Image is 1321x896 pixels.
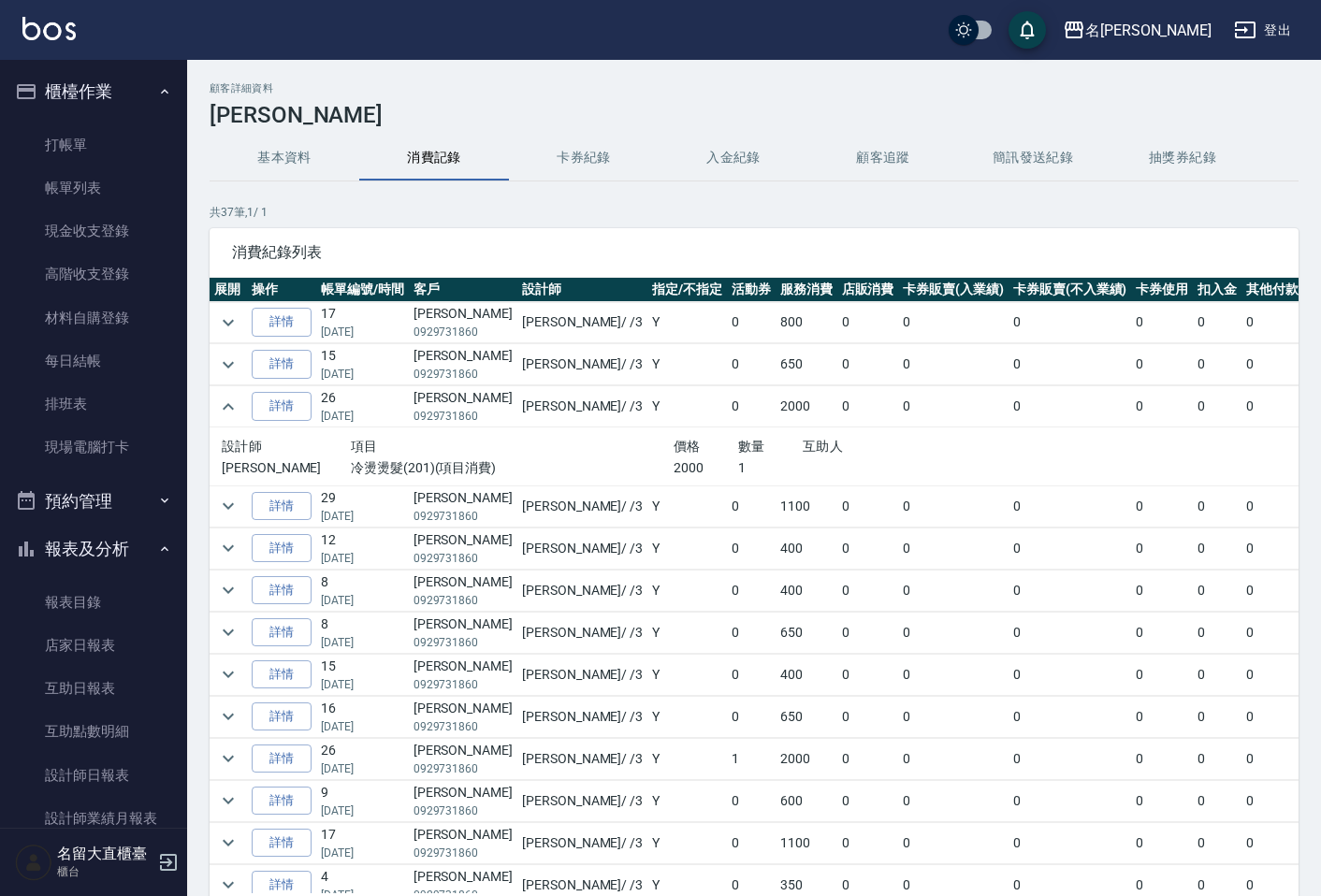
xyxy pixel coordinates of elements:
[776,386,837,427] td: 2000
[776,527,837,569] td: 400
[803,439,843,454] span: 互助人
[15,844,52,881] img: Person
[247,278,316,302] th: 操作
[837,386,899,427] td: 0
[727,780,776,821] td: 0
[252,829,312,858] a: 詳情
[837,654,899,695] td: 0
[1193,654,1241,695] td: 0
[321,802,404,819] p: [DATE]
[414,718,513,735] p: 0929731860
[727,696,776,737] td: 0
[409,696,517,737] td: [PERSON_NAME]
[316,822,409,863] td: 17
[1131,696,1193,737] td: 0
[1193,822,1241,863] td: 0
[837,278,899,302] th: 店販消費
[776,344,837,385] td: 650
[252,618,312,647] a: 詳情
[837,822,899,863] td: 0
[898,780,1009,821] td: 0
[837,527,899,569] td: 0
[7,477,180,526] button: 預約管理
[1193,386,1241,427] td: 0
[316,344,409,385] td: 15
[837,485,899,527] td: 0
[776,570,837,611] td: 400
[214,351,242,379] button: expand row
[517,302,647,343] td: [PERSON_NAME] / /3
[1193,612,1241,653] td: 0
[727,527,776,569] td: 0
[808,136,958,181] button: 顧客追蹤
[316,570,409,611] td: 8
[517,822,647,863] td: [PERSON_NAME] / /3
[22,17,76,40] img: Logo
[1009,654,1132,695] td: 0
[321,634,404,651] p: [DATE]
[210,102,1299,128] h3: [PERSON_NAME]
[7,710,180,753] a: 互助點數明細
[214,787,242,815] button: expand row
[1193,570,1241,611] td: 0
[898,570,1009,611] td: 0
[414,676,513,693] p: 0929731860
[1009,696,1132,737] td: 0
[898,822,1009,863] td: 0
[517,485,647,527] td: [PERSON_NAME] / /3
[316,527,409,569] td: 12
[409,344,517,385] td: [PERSON_NAME]
[7,296,180,340] a: 材料自購登錄
[1055,11,1219,50] button: 名[PERSON_NAME]
[214,576,242,604] button: expand row
[414,802,513,819] p: 0929731860
[7,123,180,166] a: 打帳單
[222,439,262,454] span: 設計師
[837,780,899,821] td: 0
[1131,822,1193,863] td: 0
[321,760,404,777] p: [DATE]
[738,439,765,454] span: 數量
[316,654,409,695] td: 15
[1193,278,1241,302] th: 扣入金
[837,696,899,737] td: 0
[1009,485,1132,527] td: 0
[409,612,517,653] td: [PERSON_NAME]
[214,618,242,646] button: expand row
[517,344,647,385] td: [PERSON_NAME] / /3
[776,822,837,863] td: 1100
[647,485,727,527] td: Y
[7,525,180,573] button: 報表及分析
[321,718,404,735] p: [DATE]
[414,366,513,383] p: 0929731860
[647,527,727,569] td: Y
[252,492,312,521] a: 詳情
[316,386,409,427] td: 26
[898,302,1009,343] td: 0
[776,696,837,737] td: 650
[414,760,513,777] p: 0929731860
[7,624,180,667] a: 店家日報表
[776,302,837,343] td: 800
[517,780,647,821] td: [PERSON_NAME] / /3
[898,344,1009,385] td: 0
[321,676,404,693] p: [DATE]
[7,797,180,840] a: 設計師業績月報表
[409,570,517,611] td: [PERSON_NAME]
[727,822,776,863] td: 0
[252,576,312,605] a: 詳情
[517,527,647,569] td: [PERSON_NAME] / /3
[252,660,312,689] a: 詳情
[210,82,1299,94] h2: 顧客詳細資料
[647,386,727,427] td: Y
[214,660,242,688] button: expand row
[321,366,404,383] p: [DATE]
[647,612,727,653] td: Y
[409,780,517,821] td: [PERSON_NAME]
[958,136,1108,181] button: 簡訊發送紀錄
[898,696,1009,737] td: 0
[517,386,647,427] td: [PERSON_NAME] / /3
[252,702,312,731] a: 詳情
[7,426,180,469] a: 現場電腦打卡
[659,136,808,181] button: 入金紀錄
